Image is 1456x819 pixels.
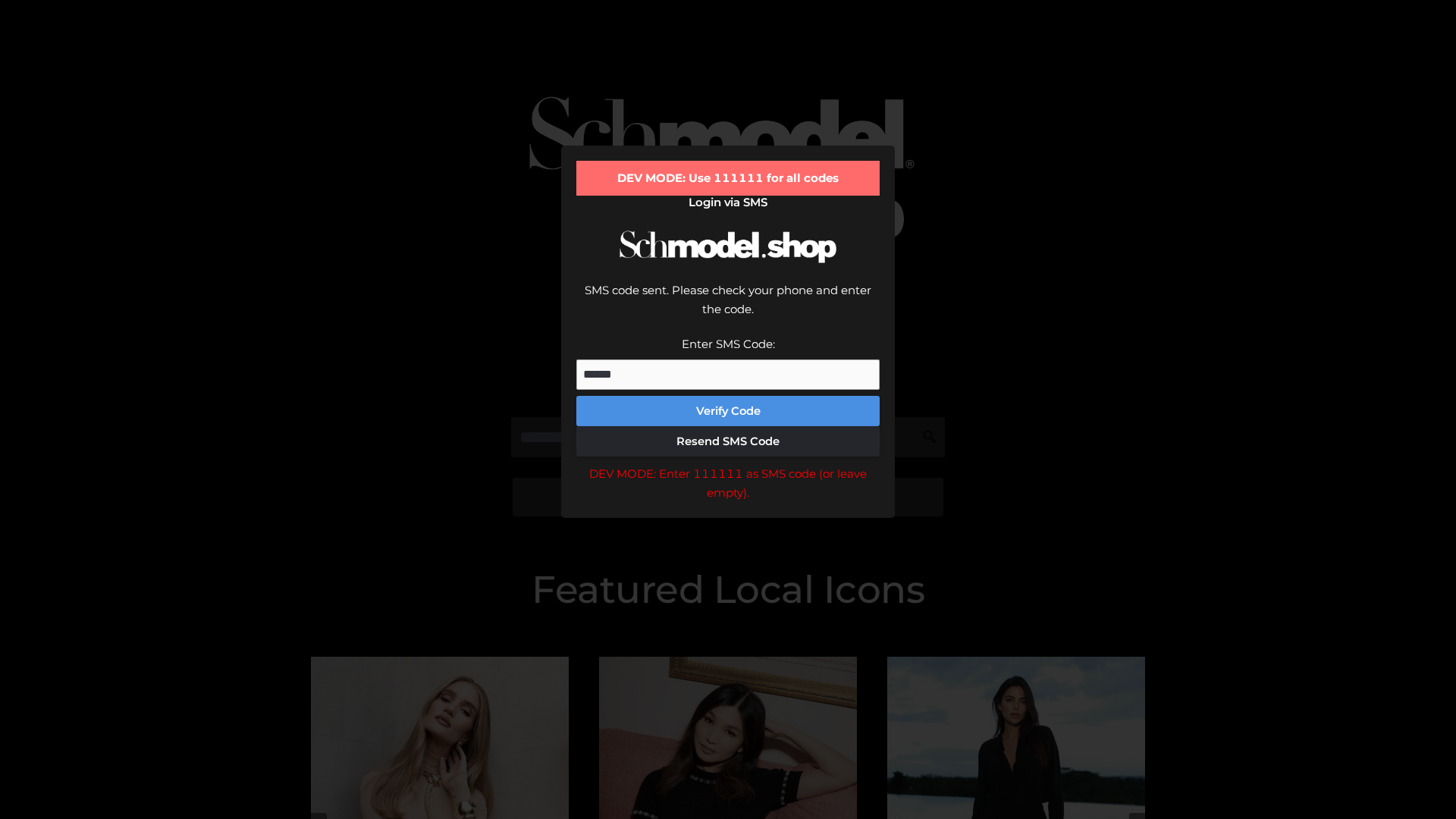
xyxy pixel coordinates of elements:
button: Verify Code [576,396,880,426]
h2: Login via SMS [576,196,880,209]
img: Schmodel Logo [614,217,842,277]
div: SMS code sent. Please check your phone and enter the code. [576,281,880,334]
div: DEV MODE: Enter 111111 as SMS code (or leave empty). [576,464,880,503]
button: Resend SMS Code [576,426,880,457]
label: Enter SMS Code: [682,337,775,351]
div: DEV MODE: Use 111111 for all codes [576,161,880,196]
